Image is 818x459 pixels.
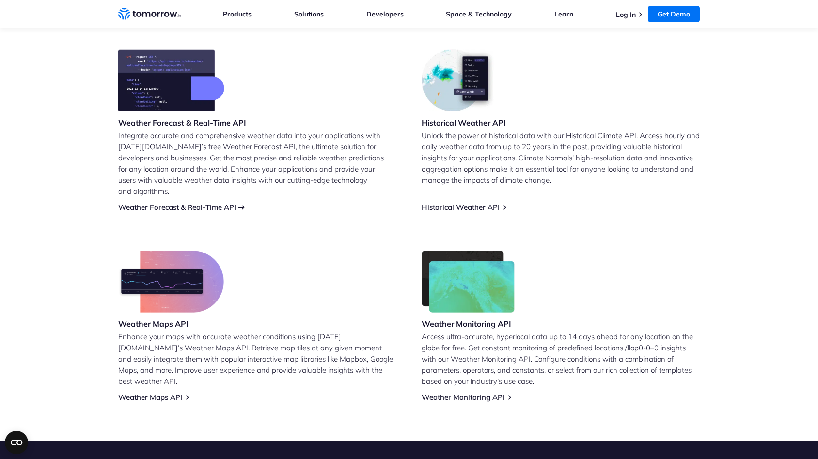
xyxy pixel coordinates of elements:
[118,7,181,21] a: Home link
[554,10,573,18] a: Learn
[422,117,506,128] h3: Historical Weather API
[422,318,515,329] h3: Weather Monitoring API
[118,130,396,197] p: Integrate accurate and comprehensive weather data into your applications with [DATE][DOMAIN_NAME]...
[422,393,504,402] a: Weather Monitoring API
[294,10,324,18] a: Solutions
[223,10,252,18] a: Products
[118,393,182,402] a: Weather Maps API
[118,203,236,212] a: Weather Forecast & Real-Time API
[5,431,28,454] button: Open CMP widget
[118,318,224,329] h3: Weather Maps API
[616,10,636,19] a: Log In
[422,203,500,212] a: Historical Weather API
[422,331,700,387] p: Access ultra-accurate, hyperlocal data up to 14 days ahead for any location on the globe for free...
[366,10,404,18] a: Developers
[648,6,700,22] a: Get Demo
[118,117,246,128] h3: Weather Forecast & Real-Time API
[446,10,512,18] a: Space & Technology
[422,130,700,186] p: Unlock the power of historical data with our Historical Climate API. Access hourly and daily weat...
[118,331,396,387] p: Enhance your maps with accurate weather conditions using [DATE][DOMAIN_NAME]’s Weather Maps API. ...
